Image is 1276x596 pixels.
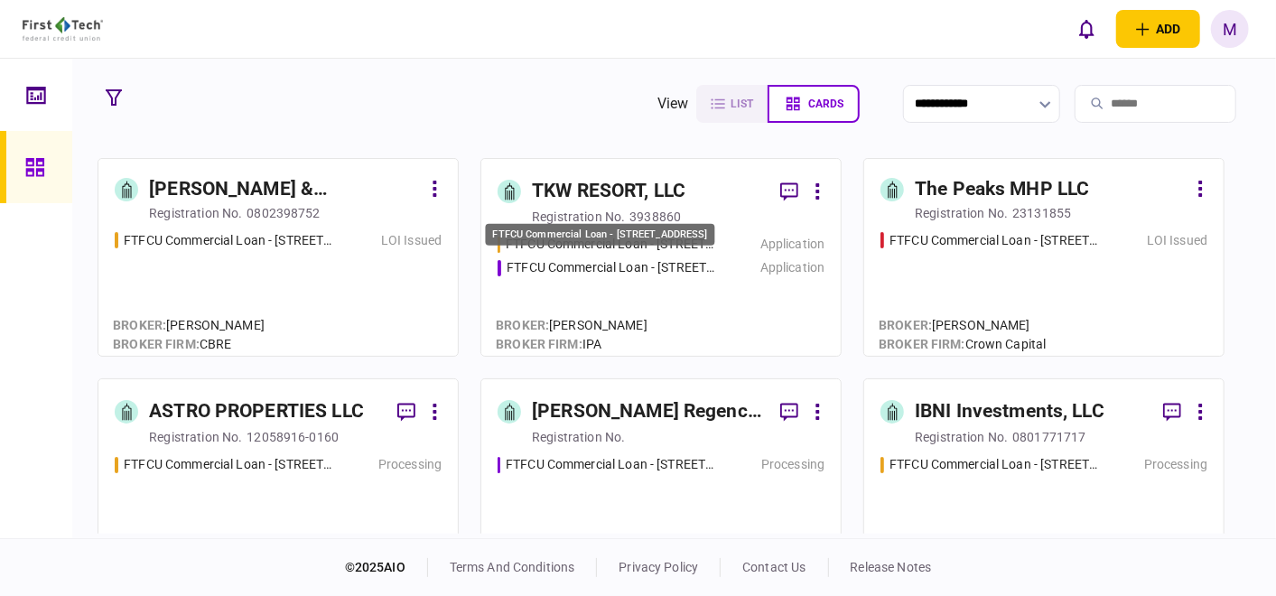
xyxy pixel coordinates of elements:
[506,455,717,474] div: FTFCU Commercial Loan - 6 Dunbar Rd Monticello NY
[149,397,364,426] div: ASTRO PROPERTIES LLC
[532,208,625,226] div: registration no.
[879,318,932,332] span: Broker :
[247,204,320,222] div: 0802398752
[124,231,334,250] div: FTFCU Commercial Loan - 513 E Cane Street Wharton TX
[23,17,103,41] img: client company logo
[532,428,625,446] div: registration no.
[532,177,685,206] div: TKW RESORT, LLC
[496,335,647,354] div: IPA
[507,258,717,277] div: FTFCU Commercial Loan - 2410 Charleston Highway
[879,316,1046,335] div: [PERSON_NAME]
[1116,10,1200,48] button: open adding identity options
[113,337,200,351] span: broker firm :
[731,98,753,110] span: list
[480,158,842,357] a: TKW RESORT, LLCregistration no.3938860FTFCU Commercial Loan - 1402 Boone StreetApplicationFTFCU C...
[889,455,1100,474] div: FTFCU Commercial Loan - 6 Uvalde Road Houston TX
[496,316,647,335] div: [PERSON_NAME]
[742,560,806,574] a: contact us
[915,397,1104,426] div: IBNI Investments, LLC
[863,378,1225,577] a: IBNI Investments, LLCregistration no.0801771717FTFCU Commercial Loan - 6 Uvalde Road Houston TX P...
[760,235,824,254] div: Application
[149,175,421,204] div: [PERSON_NAME] & [PERSON_NAME] PROPERTY HOLDINGS, LLC
[496,318,549,332] span: Broker :
[381,231,442,250] div: LOI Issued
[98,378,459,577] a: ASTRO PROPERTIES LLCregistration no.12058916-0160FTFCU Commercial Loan - 1650 S Carbon Ave Price ...
[247,428,339,446] div: 12058916-0160
[879,337,965,351] span: broker firm :
[915,428,1008,446] div: registration no.
[480,378,842,577] a: [PERSON_NAME] Regency Partners LLCregistration no.FTFCU Commercial Loan - 6 Dunbar Rd Monticello ...
[149,428,242,446] div: registration no.
[619,560,698,574] a: privacy policy
[761,455,824,474] div: Processing
[1012,428,1085,446] div: 0801771717
[1144,455,1207,474] div: Processing
[98,158,459,357] a: [PERSON_NAME] & [PERSON_NAME] PROPERTY HOLDINGS, LLCregistration no.0802398752FTFCU Commercial Lo...
[113,318,166,332] span: Broker :
[808,98,843,110] span: cards
[629,208,681,226] div: 3938860
[696,85,768,123] button: list
[1211,10,1249,48] button: M
[851,560,932,574] a: release notes
[879,335,1046,354] div: Crown Capital
[149,204,242,222] div: registration no.
[768,85,860,123] button: cards
[915,175,1089,204] div: The Peaks MHP LLC
[1067,10,1105,48] button: open notifications list
[496,337,582,351] span: broker firm :
[113,335,265,354] div: CBRE
[378,455,442,474] div: Processing
[345,558,428,577] div: © 2025 AIO
[486,223,715,246] div: FTFCU Commercial Loan - [STREET_ADDRESS]
[760,258,824,277] div: Application
[1147,231,1207,250] div: LOI Issued
[1012,204,1071,222] div: 23131855
[532,397,766,426] div: [PERSON_NAME] Regency Partners LLC
[450,560,575,574] a: terms and conditions
[657,93,689,115] div: view
[863,158,1225,357] a: The Peaks MHP LLCregistration no.23131855FTFCU Commercial Loan - 6110 N US Hwy 89 Flagstaff AZLOI...
[124,455,334,474] div: FTFCU Commercial Loan - 1650 S Carbon Ave Price UT
[113,316,265,335] div: [PERSON_NAME]
[889,231,1100,250] div: FTFCU Commercial Loan - 6110 N US Hwy 89 Flagstaff AZ
[915,204,1008,222] div: registration no.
